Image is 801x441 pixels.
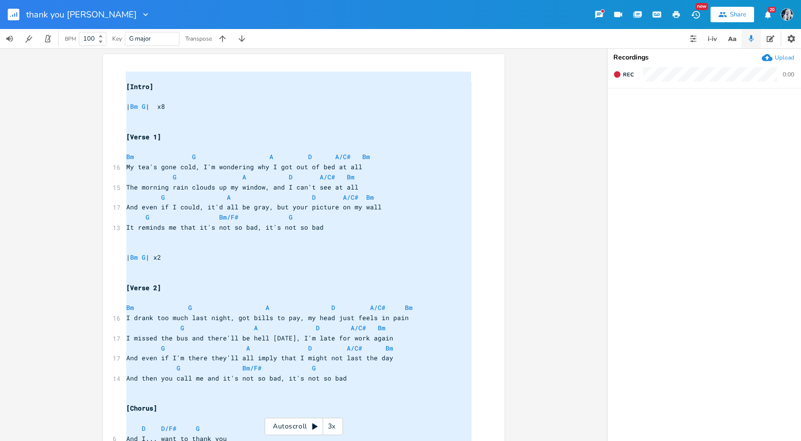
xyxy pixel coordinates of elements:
[343,193,358,202] span: A/C#
[323,418,341,435] div: 3x
[126,82,153,91] span: [Intro]
[126,223,324,232] span: It reminds me that it's not so bad, it's not so bad
[142,253,146,262] span: G
[146,213,149,221] span: G
[65,36,76,42] div: BPM
[173,173,177,181] span: G
[758,6,777,23] button: 20
[126,283,161,292] span: [Verse 2]
[126,162,362,171] span: My tea's gone cold, I'm wondering why I got out of bed at all
[783,72,794,77] div: 0:00
[227,193,231,202] span: A
[762,52,794,63] button: Upload
[196,424,200,433] span: G
[126,303,134,312] span: Bm
[126,353,393,362] span: And even if I'm there they'll all imply that I might not last the day
[126,183,358,191] span: The morning rain clouds up my window, and I can't see at all
[142,424,146,433] span: D
[623,71,634,78] span: Rec
[126,374,347,382] span: And then you call me and it's not so bad, it's not so bad
[696,3,708,10] div: New
[366,193,374,202] span: Bm
[347,344,362,353] span: A/C#
[177,364,180,372] span: G
[112,36,122,42] div: Key
[126,334,393,342] span: I missed the bus and there'll be hell [DATE], I'm late for work again
[730,10,746,19] div: Share
[308,152,312,161] span: D
[129,34,151,43] span: G major
[768,7,776,13] div: 20
[362,152,370,161] span: Bm
[331,303,335,312] span: D
[386,344,393,353] span: Bm
[266,303,269,312] span: A
[312,193,316,202] span: D
[192,152,196,161] span: G
[242,364,262,372] span: Bm/F#
[269,152,273,161] span: A
[126,152,134,161] span: Bm
[126,313,409,322] span: I drank too much last night, got bills to pay, my head just feels in pain
[180,323,184,332] span: G
[320,173,335,181] span: A/C#
[254,323,258,332] span: A
[126,203,382,211] span: And even if I could, it'd all be gray, but your picture on my wall
[142,102,146,111] span: G
[347,173,355,181] span: Bm
[219,213,238,221] span: Bm/F#
[126,102,165,111] span: | | x8
[405,303,413,312] span: Bm
[130,102,138,111] span: Bm
[316,323,320,332] span: D
[161,344,165,353] span: G
[26,10,137,19] span: thank you [PERSON_NAME]
[289,213,293,221] span: G
[781,8,793,21] img: Anya
[370,303,386,312] span: A/C#
[378,323,386,332] span: Bm
[126,132,161,141] span: [Verse 1]
[351,323,366,332] span: A/C#
[289,173,293,181] span: D
[613,54,795,61] div: Recordings
[711,7,754,22] button: Share
[265,418,343,435] div: Autoscroll
[335,152,351,161] span: A/C#
[609,67,638,82] button: Rec
[246,344,250,353] span: A
[185,36,212,42] div: Transpose
[312,364,316,372] span: G
[126,253,161,262] span: | | x2
[188,303,192,312] span: G
[686,6,705,23] button: New
[242,173,246,181] span: A
[161,193,165,202] span: G
[775,54,794,61] div: Upload
[161,424,177,433] span: D/F#
[130,253,138,262] span: Bm
[126,404,157,412] span: [Chorus]
[308,344,312,353] span: D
